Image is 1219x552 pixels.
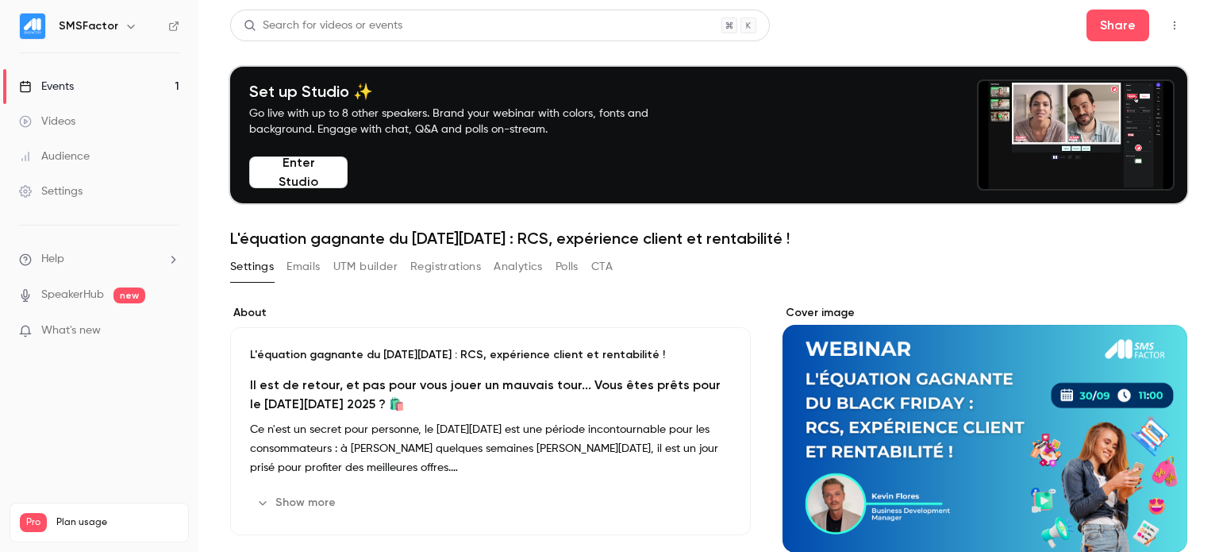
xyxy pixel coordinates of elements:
[591,254,613,280] button: CTA
[41,322,101,339] span: What's new
[230,229,1187,248] h1: L'équation gagnante du [DATE][DATE] : RCS, expérience client et rentabilité !
[59,18,118,34] h6: SMSFactor
[410,254,481,280] button: Registrations
[556,254,579,280] button: Polls
[56,516,179,529] span: Plan usage
[494,254,543,280] button: Analytics
[19,251,179,268] li: help-dropdown-opener
[250,420,731,477] p: Ce n'est un secret pour personne, le [DATE][DATE] est une période incontournable pour les consomm...
[230,305,751,321] label: About
[250,490,345,515] button: Show more
[230,254,274,280] button: Settings
[250,376,731,414] h2: Il est de retour, et pas pour vous jouer un mauvais tour... Vous êtes prêts pour le [DATE][DATE] ...
[20,513,47,532] span: Pro
[249,82,686,101] h4: Set up Studio ✨
[41,287,104,303] a: SpeakerHub
[250,347,731,363] p: L'équation gagnante du [DATE][DATE] : RCS, expérience client et rentabilité !
[783,305,1187,321] label: Cover image
[20,14,45,39] img: SMSFactor
[286,254,320,280] button: Emails
[19,149,90,164] div: Audience
[19,183,83,199] div: Settings
[113,288,145,303] span: new
[19,114,75,129] div: Videos
[249,106,686,137] p: Go live with up to 8 other speakers. Brand your webinar with colors, fonts and background. Engage...
[333,254,398,280] button: UTM builder
[1086,10,1149,41] button: Share
[19,79,74,95] div: Events
[41,251,64,268] span: Help
[249,156,348,188] button: Enter Studio
[244,17,402,34] div: Search for videos or events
